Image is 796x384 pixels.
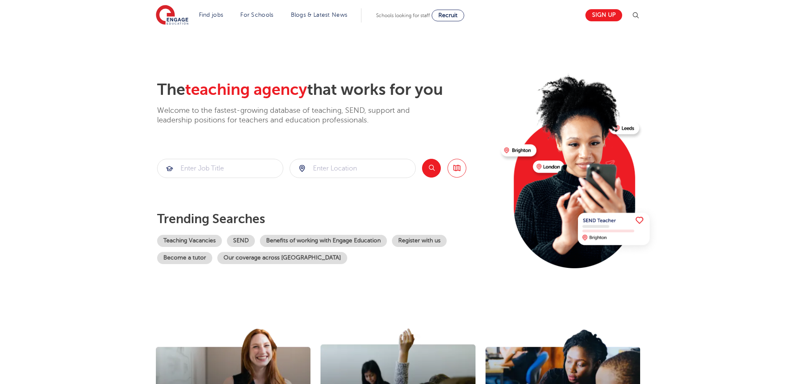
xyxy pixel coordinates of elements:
[157,211,494,226] p: Trending searches
[240,12,273,18] a: For Schools
[158,159,283,178] input: Submit
[260,235,387,247] a: Benefits of working with Engage Education
[157,106,433,125] p: Welcome to the fastest-growing database of teaching, SEND, support and leadership positions for t...
[422,159,441,178] button: Search
[438,12,458,18] span: Recruit
[157,252,212,264] a: Become a tutor
[217,252,347,264] a: Our coverage across [GEOGRAPHIC_DATA]
[585,9,622,21] a: Sign up
[157,235,222,247] a: Teaching Vacancies
[290,159,415,178] input: Submit
[290,159,416,178] div: Submit
[291,12,348,18] a: Blogs & Latest News
[185,81,307,99] span: teaching agency
[157,80,494,99] h2: The that works for you
[227,235,255,247] a: SEND
[156,5,188,26] img: Engage Education
[199,12,224,18] a: Find jobs
[392,235,447,247] a: Register with us
[157,159,283,178] div: Submit
[376,13,430,18] span: Schools looking for staff
[432,10,464,21] a: Recruit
